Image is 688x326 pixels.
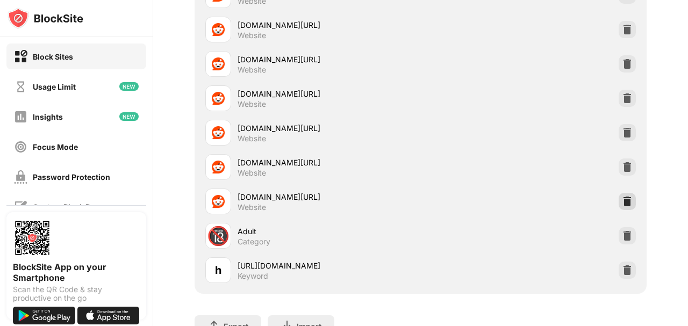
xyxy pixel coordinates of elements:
[33,202,104,212] div: Custom Block Page
[212,92,225,105] img: favicons
[212,126,225,139] img: favicons
[33,142,78,151] div: Focus Mode
[33,82,76,91] div: Usage Limit
[238,157,421,168] div: [DOMAIN_NAME][URL]
[212,57,225,70] img: favicons
[212,23,225,36] img: favicons
[14,170,27,184] img: password-protection-off.svg
[238,99,266,109] div: Website
[238,260,421,271] div: [URL][DOMAIN_NAME]
[238,271,268,281] div: Keyword
[14,110,27,124] img: insights-off.svg
[238,168,266,178] div: Website
[33,172,110,182] div: Password Protection
[13,262,140,283] div: BlockSite App on your Smartphone
[13,285,140,302] div: Scan the QR Code & stay productive on the go
[238,202,266,212] div: Website
[238,54,421,65] div: [DOMAIN_NAME][URL]
[13,307,75,324] img: get-it-on-google-play.svg
[33,52,73,61] div: Block Sites
[8,8,83,29] img: logo-blocksite.svg
[14,140,27,154] img: focus-off.svg
[33,112,63,121] div: Insights
[238,19,421,31] div: [DOMAIN_NAME][URL]
[14,200,27,214] img: customize-block-page-off.svg
[119,112,139,121] img: new-icon.svg
[238,88,421,99] div: [DOMAIN_NAME][URL]
[77,307,140,324] img: download-on-the-app-store.svg
[14,80,27,93] img: time-usage-off.svg
[119,82,139,91] img: new-icon.svg
[238,134,266,143] div: Website
[212,195,225,208] img: favicons
[238,31,266,40] div: Website
[238,226,421,237] div: Adult
[238,237,270,247] div: Category
[14,50,27,63] img: block-on.svg
[212,161,225,173] img: favicons
[238,65,266,75] div: Website
[238,122,421,134] div: [DOMAIN_NAME][URL]
[238,191,421,202] div: [DOMAIN_NAME][URL]
[207,225,230,247] div: 🔞
[13,219,52,257] img: options-page-qr-code.png
[215,262,221,278] div: h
